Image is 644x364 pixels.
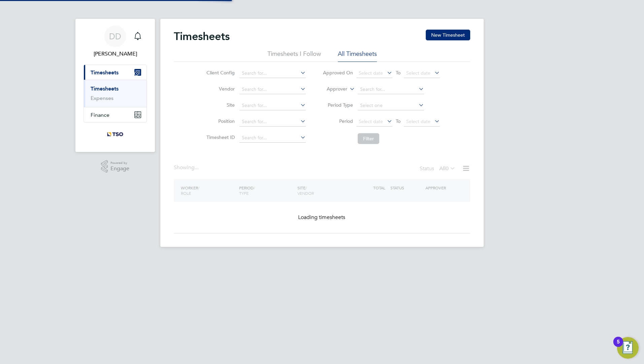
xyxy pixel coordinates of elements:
label: Timesheet ID [204,134,235,140]
li: Timesheets I Follow [267,50,321,62]
span: Engage [110,166,129,172]
label: Site [204,102,235,108]
a: Timesheets [91,85,119,92]
span: Timesheets [91,69,119,76]
label: All [439,165,455,172]
h2: Timesheets [174,30,230,43]
input: Search for... [239,101,306,110]
label: Client Config [204,70,235,76]
button: Finance [84,107,147,122]
div: 5 [617,342,620,351]
span: DD [109,32,121,41]
label: Approved On [323,70,353,76]
span: ... [195,164,199,171]
span: 0 [446,165,449,172]
input: Search for... [239,85,306,94]
label: Period Type [323,102,353,108]
span: Deslyn Darbeau [84,50,147,58]
div: Status [420,164,457,174]
input: Search for... [239,69,306,78]
a: DD[PERSON_NAME] [84,26,147,58]
input: Search for... [239,133,306,143]
span: Powered by [110,160,129,166]
span: Select date [359,70,383,76]
a: Powered byEngage [101,160,130,173]
div: Timesheets [84,80,147,107]
span: Finance [91,112,109,118]
input: Search for... [358,85,424,94]
button: Filter [358,133,379,144]
div: Showing [174,164,200,171]
input: Search for... [239,117,306,126]
span: To [394,117,402,125]
span: Select date [406,70,430,76]
input: Select one [358,101,424,110]
label: Approver [317,86,347,93]
span: To [394,68,402,77]
label: Period [323,118,353,124]
button: New Timesheet [426,30,470,40]
a: Expenses [91,95,114,101]
li: All Timesheets [338,50,377,62]
label: Vendor [204,86,235,92]
button: Timesheets [84,65,147,80]
a: Go to home page [84,129,147,140]
nav: Main navigation [75,19,155,152]
img: tso-uk-logo-retina.png [103,129,127,140]
button: Open Resource Center, 5 new notifications [617,337,639,359]
label: Position [204,118,235,124]
span: Select date [406,118,430,124]
span: Select date [359,118,383,124]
